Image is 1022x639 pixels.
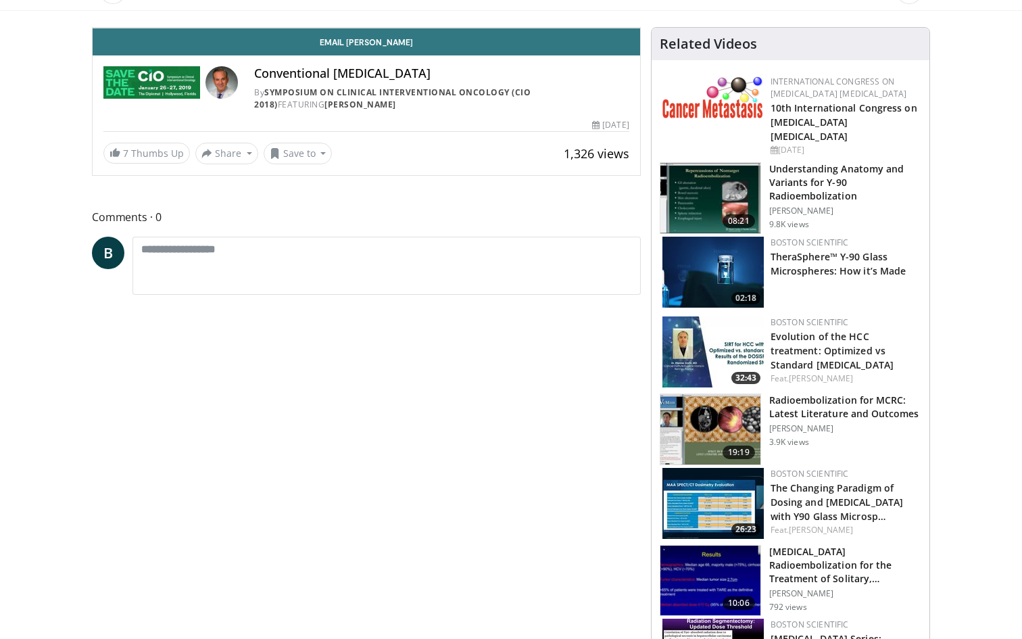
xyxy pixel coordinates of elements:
a: Evolution of the HCC treatment: Optimized vs Standard [MEDICAL_DATA] [771,330,894,371]
a: [PERSON_NAME] [324,99,396,110]
img: 6ff8bc22-9509-4454-a4f8-ac79dd3b8976.png.150x105_q85_autocrop_double_scale_upscale_version-0.2.png [662,76,764,118]
h4: Conventional [MEDICAL_DATA] [254,66,629,81]
span: 19:19 [723,446,755,459]
a: [PERSON_NAME] [789,373,853,384]
a: 02:18 [662,237,764,308]
a: 10:06 [MEDICAL_DATA] Radioembolization for the Treatment of Solitary, Unresect… [PERSON_NAME] 792... [660,545,921,617]
img: 982ac851-d14a-4b3e-b246-933fd059eb2c.150x105_q85_crop-smart_upscale.jpg [662,237,764,308]
p: [PERSON_NAME] [769,206,921,216]
a: 26:23 [662,468,764,539]
a: 7 Thumbs Up [103,143,190,164]
h3: Radioembolization for MCRC: Latest Literature and Outcomes [769,394,921,421]
div: [DATE] [592,119,629,131]
button: Save to [264,143,333,164]
a: Boston Scientific [771,468,849,479]
div: Feat. [771,524,919,536]
a: The Changing Paradigm of Dosing and [MEDICAL_DATA] with Y90 Glass Microsp… [771,481,904,523]
span: 7 [123,147,128,160]
button: Share [195,143,258,164]
span: 08:21 [723,214,755,228]
span: 26:23 [731,523,760,536]
img: 39b446e7-8c17-476f-8fc3-9a719165bfb7.150x105_q85_crop-smart_upscale.jpg [660,394,760,465]
a: 32:43 [662,316,764,387]
div: [DATE] [771,144,919,156]
div: Feat. [771,373,919,385]
a: Boston Scientific [771,619,849,630]
a: 10th International Congress on [MEDICAL_DATA] [MEDICAL_DATA] [771,101,917,143]
img: Symposium on Clinical Interventional Oncology (CIO 2018) [103,66,200,99]
a: Boston Scientific [771,316,849,328]
h4: Related Videos [660,36,757,52]
img: 774c9ec6-88e8-4a7b-b860-073d1abb132f.150x105_q85_crop-smart_upscale.jpg [662,468,764,539]
a: TheraSphere™ Y-90 Glass Microspheres: How it’s Made [771,250,906,277]
span: 1,326 views [564,145,629,162]
a: International Congress on [MEDICAL_DATA] [MEDICAL_DATA] [771,76,907,99]
img: 9894458e-ea3d-4a6c-8326-a6d9079cbe5c.150x105_q85_crop-smart_upscale.jpg [660,546,760,616]
p: [PERSON_NAME] [769,423,921,434]
img: Avatar [205,66,238,99]
img: 8e00306a-e7de-4210-99e9-e140a1ba8aad.150x105_q85_crop-smart_upscale.jpg [662,316,764,387]
div: By FEATURING [254,87,629,111]
h3: [MEDICAL_DATA] Radioembolization for the Treatment of Solitary, Unresect… [769,545,921,586]
img: a1ac48e8-b7ee-4602-9eb4-ff16e846d826.150x105_q85_crop-smart_upscale.jpg [660,163,760,233]
p: 3.9K views [769,437,809,448]
span: 10:06 [723,596,755,610]
a: Email [PERSON_NAME] [93,28,640,55]
a: 19:19 Radioembolization for MCRC: Latest Literature and Outcomes [PERSON_NAME] 3.9K views [660,394,921,465]
span: 32:43 [731,372,760,384]
a: Boston Scientific [771,237,849,248]
a: Symposium on Clinical Interventional Oncology (CIO 2018) [254,87,531,110]
a: B [92,237,124,269]
span: Comments 0 [92,208,641,226]
span: 02:18 [731,292,760,304]
h3: Understanding Anatomy and Variants for Y-90 Radioembolization [769,162,921,203]
p: 9.8K views [769,219,809,230]
a: [PERSON_NAME] [789,524,853,536]
a: 08:21 Understanding Anatomy and Variants for Y-90 Radioembolization [PERSON_NAME] 9.8K views [660,162,921,234]
p: [PERSON_NAME] [769,588,921,599]
p: 792 views [769,602,807,613]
